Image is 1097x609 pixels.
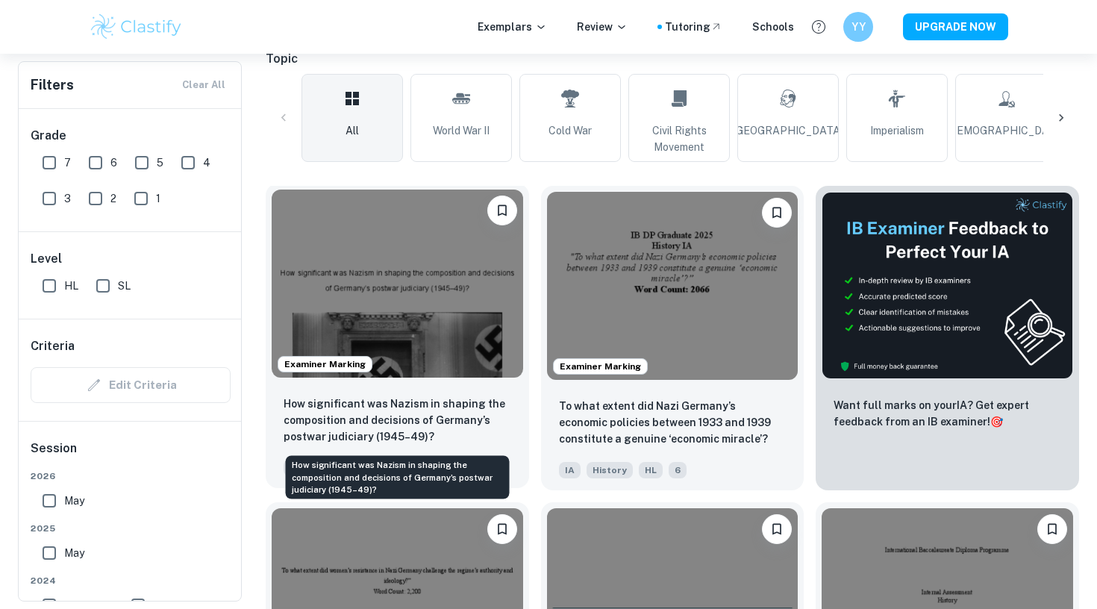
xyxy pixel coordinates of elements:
span: HL [639,462,663,478]
p: Review [577,19,628,35]
span: May [64,545,84,561]
span: SL [118,278,131,294]
div: How significant was Nazism in shaping the composition and decisions of Germany’s postwar judiciar... [286,456,510,499]
h6: Session [31,440,231,469]
span: Cold War [548,122,592,139]
a: Tutoring [665,19,722,35]
span: 7 [64,154,71,171]
span: History [587,462,633,478]
span: 6 [669,462,687,478]
h6: Criteria [31,337,75,355]
span: Civil Rights Movement [635,122,723,155]
span: 2024 [31,574,231,587]
span: 4 [203,154,210,171]
img: Clastify logo [89,12,184,42]
button: Bookmark [1037,514,1067,544]
button: Bookmark [487,514,517,544]
span: 6 [110,154,117,171]
h6: Grade [31,127,231,145]
p: To what extent did Nazi Germany’s economic policies between 1933 and 1939 constitute a genuine ‘e... [559,398,787,447]
a: ThumbnailWant full marks on yourIA? Get expert feedback from an IB examiner! [816,186,1079,490]
a: Examiner MarkingBookmarkHow significant was Nazism in shaping the composition and decisions of Ge... [266,186,529,490]
a: Schools [752,19,794,35]
img: Thumbnail [822,192,1073,379]
span: May [64,493,84,509]
h6: YY [850,19,867,35]
img: History IA example thumbnail: How significant was Nazism in shaping th [272,190,523,378]
span: IA [559,462,581,478]
div: Criteria filters are unavailable when searching by topic [31,367,231,403]
h6: Topic [266,50,1079,68]
span: World War II [433,122,490,139]
button: UPGRADE NOW [903,13,1008,40]
button: Bookmark [762,198,792,228]
p: How significant was Nazism in shaping the composition and decisions of Germany’s postwar judiciar... [284,396,511,445]
span: 5 [157,154,163,171]
span: 🎯 [990,416,1003,428]
img: History IA example thumbnail: To what extent did Nazi Germany’s econom [547,192,798,380]
span: 3 [64,190,71,207]
p: Want full marks on your IA ? Get expert feedback from an IB examiner! [834,397,1061,430]
span: Imperialism [870,122,924,139]
span: HL [64,278,78,294]
button: Bookmark [487,196,517,225]
button: YY [843,12,873,42]
h6: Filters [31,75,74,96]
a: Examiner MarkingBookmarkTo what extent did Nazi Germany’s economic policies between 1933 and 1939... [541,186,804,490]
p: Exemplars [478,19,547,35]
span: [DEMOGRAPHIC_DATA] [946,122,1066,139]
span: All [346,122,359,139]
button: Bookmark [762,514,792,544]
span: 1 [156,190,160,207]
span: Examiner Marking [554,360,647,373]
span: [GEOGRAPHIC_DATA] [733,122,843,139]
span: 2025 [31,522,231,535]
h6: Level [31,250,231,268]
span: Examiner Marking [278,357,372,371]
button: Help and Feedback [806,14,831,40]
span: 2 [110,190,116,207]
span: 2026 [31,469,231,483]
